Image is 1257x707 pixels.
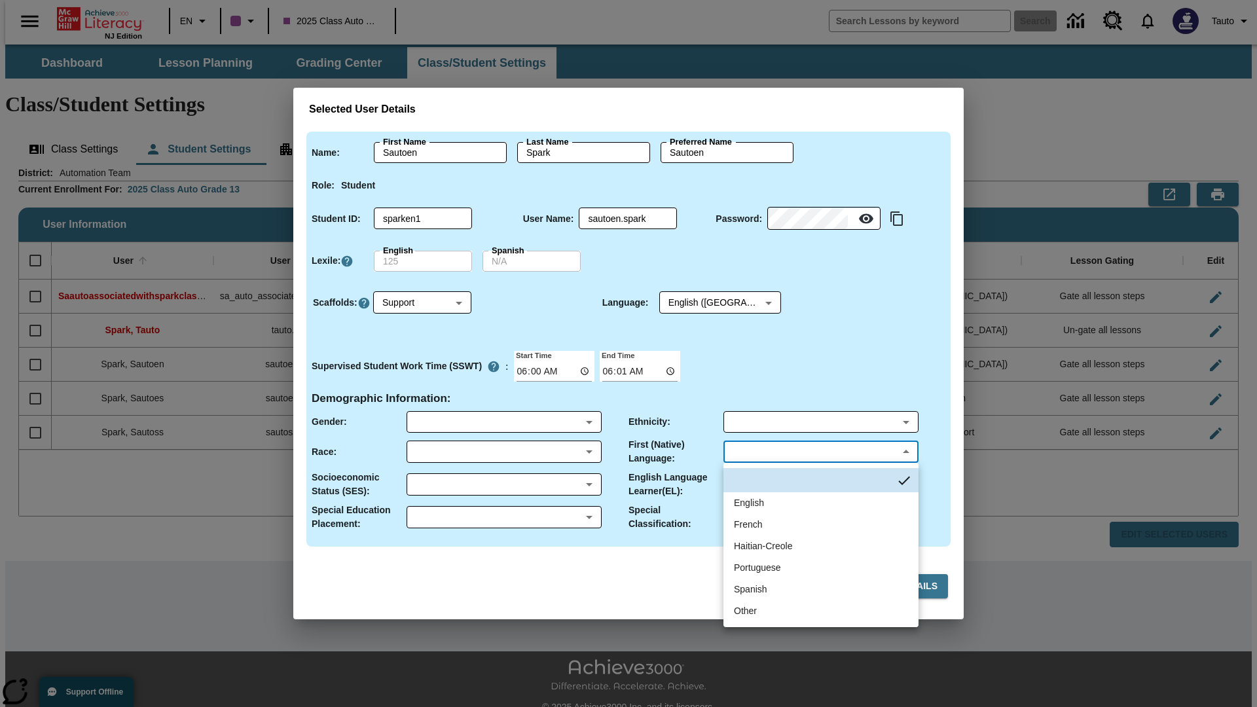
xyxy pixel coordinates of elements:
[723,535,919,557] li: Haitian-Creole
[723,600,919,622] li: Other
[734,561,781,575] div: Portuguese
[723,579,919,600] li: Spanish
[734,496,764,510] div: English
[734,604,757,618] div: Other
[723,557,919,579] li: Portuguese
[723,492,919,514] li: English
[723,468,919,492] li: No Item Selected
[734,518,763,532] div: French
[723,514,919,535] li: French
[734,583,767,596] div: Spanish
[734,539,792,553] div: Haitian-Creole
